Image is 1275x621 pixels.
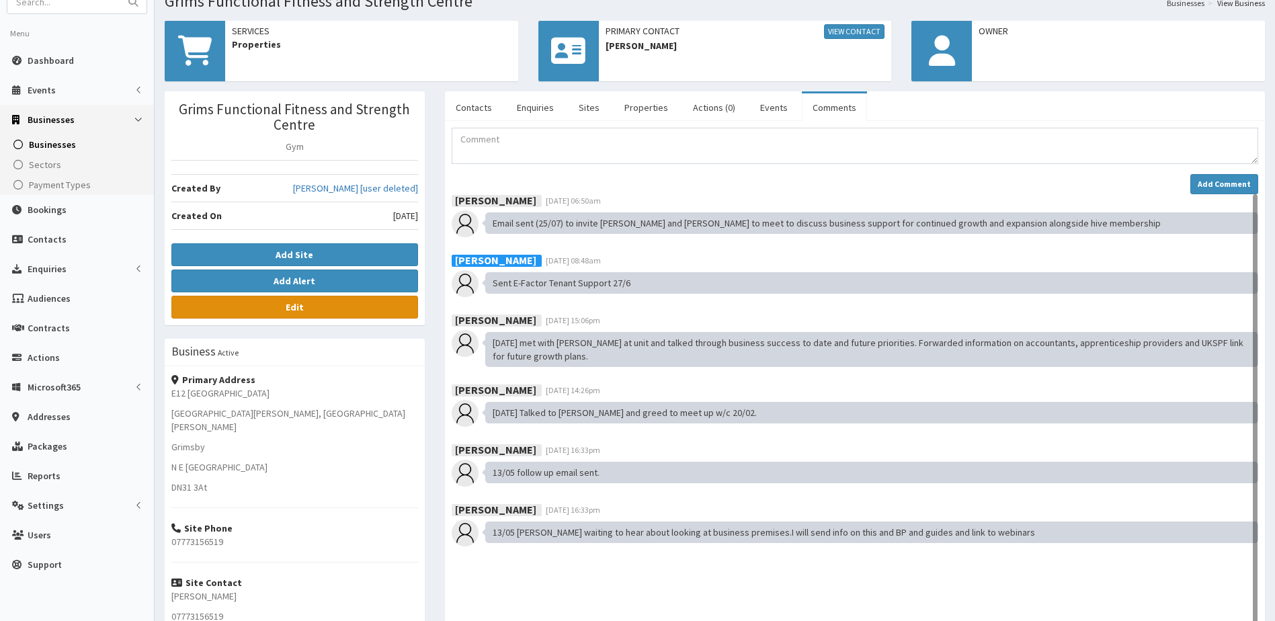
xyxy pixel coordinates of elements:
strong: Primary Address [171,374,255,386]
span: Settings [28,499,64,511]
h3: Grims Functional Fitness and Strength Centre [171,101,418,132]
b: [PERSON_NAME] [455,193,536,206]
p: Grimsby [171,440,418,454]
div: Email sent (25/07) to invite [PERSON_NAME] and [PERSON_NAME] to meet to discuss business support ... [485,212,1258,234]
b: Add Site [276,249,313,261]
span: [DATE] [393,209,418,222]
b: Add Alert [274,275,315,287]
a: [PERSON_NAME] [user deleted] [293,181,418,195]
a: Events [749,93,798,122]
p: 07773156519 [171,535,418,548]
p: [GEOGRAPHIC_DATA][PERSON_NAME], [GEOGRAPHIC_DATA][PERSON_NAME] [171,407,418,433]
div: [DATE] met with [PERSON_NAME] at unit and talked through business success to date and future prio... [485,332,1258,367]
b: [PERSON_NAME] [455,502,536,515]
span: Audiences [28,292,71,304]
span: Properties [232,38,511,51]
span: [DATE] 08:48am [546,255,601,265]
span: Services [232,24,511,38]
span: Packages [28,440,67,452]
span: Bookings [28,204,67,216]
b: Edit [286,301,304,313]
div: 13/05 [PERSON_NAME] waiting to hear about looking at business premises.I will send info on this a... [485,522,1258,543]
span: Contacts [28,233,67,245]
a: Businesses [3,134,154,155]
a: Actions (0) [682,93,746,122]
span: [PERSON_NAME] [606,39,885,52]
a: Properties [614,93,679,122]
span: Reports [28,470,60,482]
span: Primary Contact [606,24,885,39]
span: [DATE] 15:06pm [546,315,600,325]
strong: Add Comment [1198,179,1251,189]
span: Contracts [28,322,70,334]
strong: Site Phone [171,522,233,534]
b: [PERSON_NAME] [455,313,536,326]
p: E12 [GEOGRAPHIC_DATA] [171,386,418,400]
b: Created By [171,182,220,194]
p: Gym [171,140,418,153]
span: [DATE] 16:33pm [546,505,600,515]
button: Add Comment [1190,174,1258,194]
div: 13/05 follow up email sent. [485,462,1258,483]
span: Microsoft365 [28,381,81,393]
span: Enquiries [28,263,67,275]
span: Users [28,529,51,541]
a: Sectors [3,155,154,175]
span: Sectors [29,159,61,171]
span: Events [28,84,56,96]
a: Payment Types [3,175,154,195]
span: Actions [28,351,60,364]
a: Enquiries [506,93,565,122]
div: [DATE] Talked to [PERSON_NAME] and greed to meet up w/c 20/02. [485,402,1258,423]
span: Addresses [28,411,71,423]
a: Contacts [445,93,503,122]
p: N E [GEOGRAPHIC_DATA] [171,460,418,474]
a: Comments [802,93,867,122]
h3: Business [171,345,216,358]
span: Support [28,558,62,571]
p: [PERSON_NAME] [171,589,418,603]
b: [PERSON_NAME] [455,253,536,266]
span: [DATE] 16:33pm [546,445,600,455]
span: [DATE] 14:26pm [546,385,600,395]
strong: Site Contact [171,577,242,589]
b: [PERSON_NAME] [455,382,536,396]
span: Payment Types [29,179,91,191]
span: [DATE] 06:50am [546,196,601,206]
span: Owner [979,24,1258,38]
span: Businesses [29,138,76,151]
b: [PERSON_NAME] [455,442,536,456]
p: DN31 3At [171,481,418,494]
span: Dashboard [28,54,74,67]
b: Created On [171,210,222,222]
div: Sent E-Factor Tenant Support 27/6 [485,272,1258,294]
small: Active [218,347,239,358]
textarea: Comment [452,128,1258,164]
a: Edit [171,296,418,319]
span: Businesses [28,114,75,126]
a: Sites [568,93,610,122]
a: View Contact [824,24,885,39]
button: Add Alert [171,270,418,292]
